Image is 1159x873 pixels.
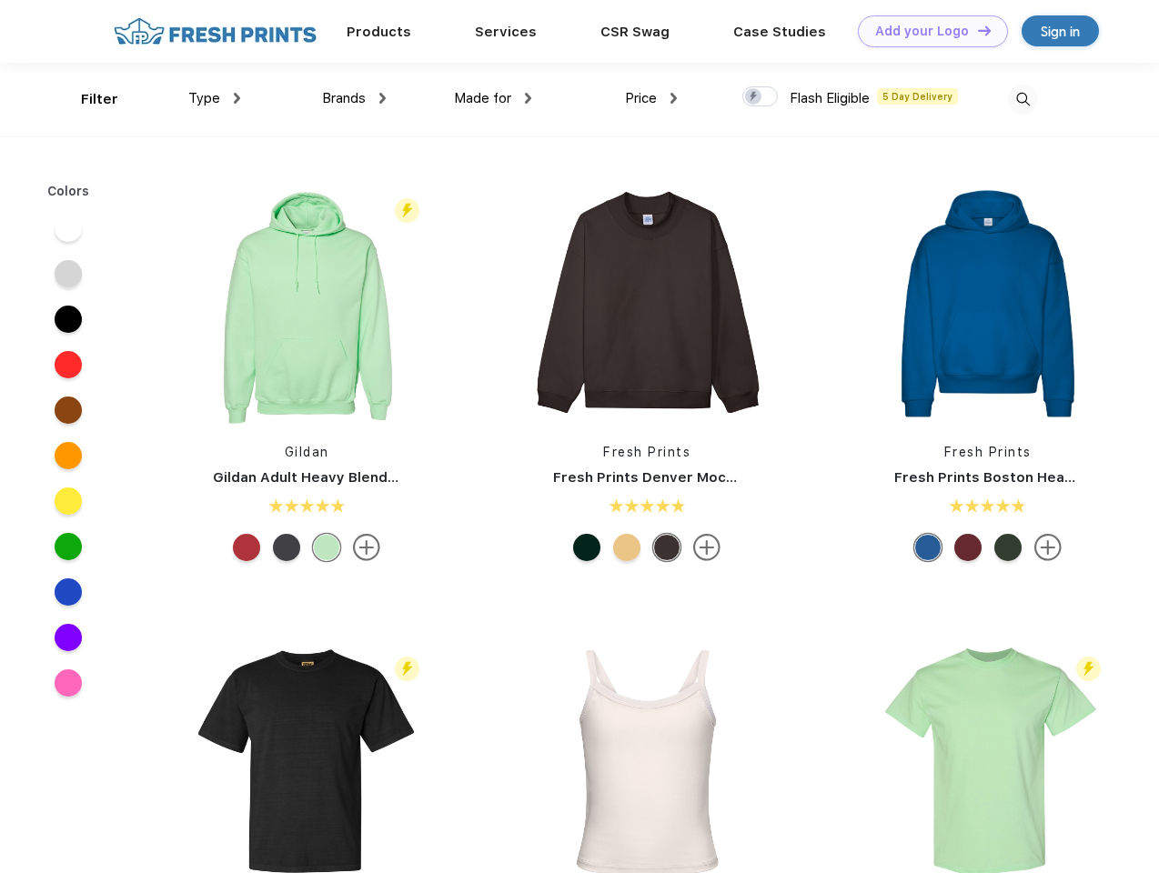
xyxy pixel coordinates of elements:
[379,93,386,104] img: dropdown.png
[188,90,220,106] span: Type
[670,93,677,104] img: dropdown.png
[273,534,300,561] div: Graphite Heather
[914,534,942,561] div: Royal Blue
[573,534,600,561] div: Forest Green
[877,88,958,105] span: 5 Day Delivery
[553,469,948,486] a: Fresh Prints Denver Mock Neck Heavyweight Sweatshirt
[313,534,340,561] div: Mint Green
[234,93,240,104] img: dropdown.png
[867,183,1109,425] img: func=resize&h=266
[233,534,260,561] div: Hth Spt Scrlt Rd
[693,534,721,561] img: more.svg
[526,183,768,425] img: func=resize&h=266
[603,445,690,459] a: Fresh Prints
[875,24,969,39] div: Add your Logo
[625,90,657,106] span: Price
[978,25,991,35] img: DT
[1041,21,1080,42] div: Sign in
[285,445,329,459] a: Gildan
[954,534,982,561] div: Crimson Red
[944,445,1032,459] a: Fresh Prints
[454,90,511,106] span: Made for
[347,24,411,40] a: Products
[395,657,419,681] img: flash_active_toggle.svg
[108,15,322,47] img: fo%20logo%202.webp
[186,183,428,425] img: func=resize&h=266
[1008,85,1038,115] img: desktop_search.svg
[1034,534,1062,561] img: more.svg
[353,534,380,561] img: more.svg
[1022,15,1099,46] a: Sign in
[525,93,531,104] img: dropdown.png
[81,89,118,110] div: Filter
[1076,657,1101,681] img: flash_active_toggle.svg
[322,90,366,106] span: Brands
[994,534,1022,561] div: Forest Green
[34,182,104,201] div: Colors
[213,469,610,486] a: Gildan Adult Heavy Blend 8 Oz. 50/50 Hooded Sweatshirt
[653,534,680,561] div: Dark Chocolate
[395,198,419,223] img: flash_active_toggle.svg
[790,90,870,106] span: Flash Eligible
[613,534,640,561] div: Bahama Yellow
